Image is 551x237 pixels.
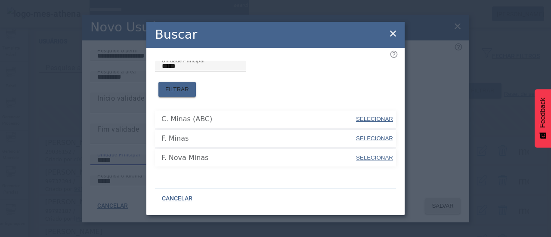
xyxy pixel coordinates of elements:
[161,114,355,124] span: C. Minas (ABC)
[161,153,355,163] span: F. Nova Minas
[155,191,199,206] button: CANCELAR
[356,154,393,161] span: SELECIONAR
[355,111,394,127] button: SELECIONAR
[355,150,394,166] button: SELECIONAR
[155,25,197,44] h2: Buscar
[162,194,192,203] span: CANCELAR
[161,133,355,144] span: F. Minas
[158,82,196,97] button: FILTRAR
[535,89,551,148] button: Feedback - Mostrar pesquisa
[539,98,547,128] span: Feedback
[165,85,189,94] span: FILTRAR
[162,57,204,63] mat-label: Unidade Principal
[356,116,393,122] span: SELECIONAR
[355,131,394,146] button: SELECIONAR
[356,135,393,142] span: SELECIONAR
